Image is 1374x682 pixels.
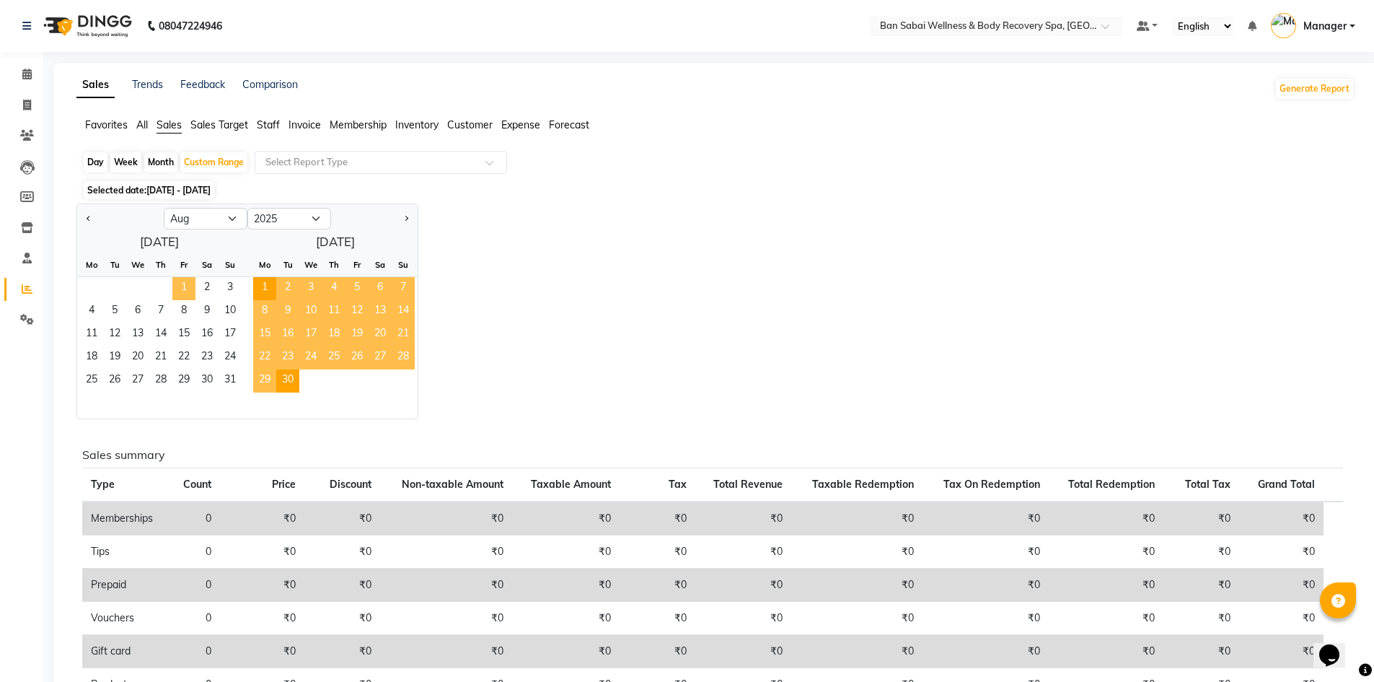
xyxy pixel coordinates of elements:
td: ₹0 [922,535,1049,569]
span: 7 [149,300,172,323]
td: ₹0 [791,535,922,569]
span: Non-taxable Amount [402,478,503,491]
td: ₹0 [1239,602,1324,635]
td: ₹0 [1163,535,1239,569]
span: Favorites [85,118,128,131]
div: Saturday, August 30, 2025 [195,370,219,393]
div: Tu [276,253,299,276]
span: 12 [345,300,369,323]
td: ₹0 [791,502,922,535]
span: 10 [219,300,242,323]
div: Fr [172,253,195,276]
td: ₹0 [220,569,304,602]
div: Sunday, September 14, 2025 [392,300,415,323]
td: ₹0 [695,635,791,668]
span: 2 [276,277,299,300]
td: ₹0 [1049,635,1163,668]
td: ₹0 [620,502,695,535]
div: Sunday, September 21, 2025 [392,323,415,346]
td: Memberships [82,502,170,535]
span: All [136,118,148,131]
div: Friday, August 8, 2025 [172,300,195,323]
span: 17 [299,323,322,346]
div: Tuesday, September 16, 2025 [276,323,299,346]
div: Thursday, August 21, 2025 [149,346,172,370]
div: Tuesday, August 26, 2025 [103,370,126,393]
span: 15 [253,323,276,346]
div: Th [322,253,345,276]
td: ₹0 [1049,535,1163,569]
td: ₹0 [620,635,695,668]
div: Friday, August 15, 2025 [172,323,195,346]
span: 14 [392,300,415,323]
span: 18 [322,323,345,346]
span: 26 [103,370,126,393]
div: Friday, August 1, 2025 [172,277,195,300]
span: 10 [299,300,322,323]
div: Week [110,152,141,172]
div: We [299,253,322,276]
span: Staff [257,118,280,131]
div: Wednesday, August 13, 2025 [126,323,149,346]
div: Tuesday, September 9, 2025 [276,300,299,323]
img: Manager [1271,13,1296,38]
span: Total Tax [1185,478,1230,491]
span: 15 [172,323,195,346]
span: 4 [322,277,345,300]
div: Wednesday, September 17, 2025 [299,323,322,346]
div: Sunday, August 10, 2025 [219,300,242,323]
div: Friday, August 29, 2025 [172,370,195,393]
div: Monday, August 25, 2025 [80,370,103,393]
td: ₹0 [304,535,380,569]
div: Mo [80,253,103,276]
div: Tuesday, August 12, 2025 [103,323,126,346]
td: ₹0 [1163,569,1239,602]
td: ₹0 [380,502,511,535]
div: Su [219,253,242,276]
a: Feedback [180,78,225,91]
span: 27 [369,346,392,370]
span: Discount [330,478,371,491]
div: Su [392,253,415,276]
td: ₹0 [220,602,304,635]
td: ₹0 [695,535,791,569]
td: Tips [82,535,170,569]
span: 19 [103,346,126,370]
span: 2 [195,277,219,300]
span: 16 [276,323,299,346]
td: ₹0 [1239,502,1324,535]
td: ₹0 [304,635,380,668]
span: 17 [219,323,242,346]
span: 1 [172,277,195,300]
div: Saturday, August 9, 2025 [195,300,219,323]
span: 6 [369,277,392,300]
span: Sales Target [190,118,248,131]
div: Sunday, August 31, 2025 [219,370,242,393]
span: 11 [322,300,345,323]
div: Thursday, September 11, 2025 [322,300,345,323]
div: Custom Range [180,152,247,172]
span: 9 [195,300,219,323]
td: ₹0 [304,569,380,602]
div: Monday, September 29, 2025 [253,370,276,393]
td: Gift card [82,635,170,668]
div: Thursday, September 18, 2025 [322,323,345,346]
span: 23 [276,346,299,370]
span: 31 [219,370,242,393]
td: ₹0 [380,569,511,602]
div: Sunday, September 7, 2025 [392,277,415,300]
div: Friday, September 12, 2025 [345,300,369,323]
span: 8 [172,300,195,323]
span: 20 [369,323,392,346]
td: ₹0 [220,502,304,535]
span: 3 [219,277,242,300]
button: Next month [400,207,412,230]
td: ₹0 [1049,569,1163,602]
td: ₹0 [922,602,1049,635]
div: Wednesday, September 24, 2025 [299,346,322,370]
td: ₹0 [620,535,695,569]
span: 13 [369,300,392,323]
div: Tu [103,253,126,276]
span: 29 [253,370,276,393]
span: Invoice [289,118,321,131]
